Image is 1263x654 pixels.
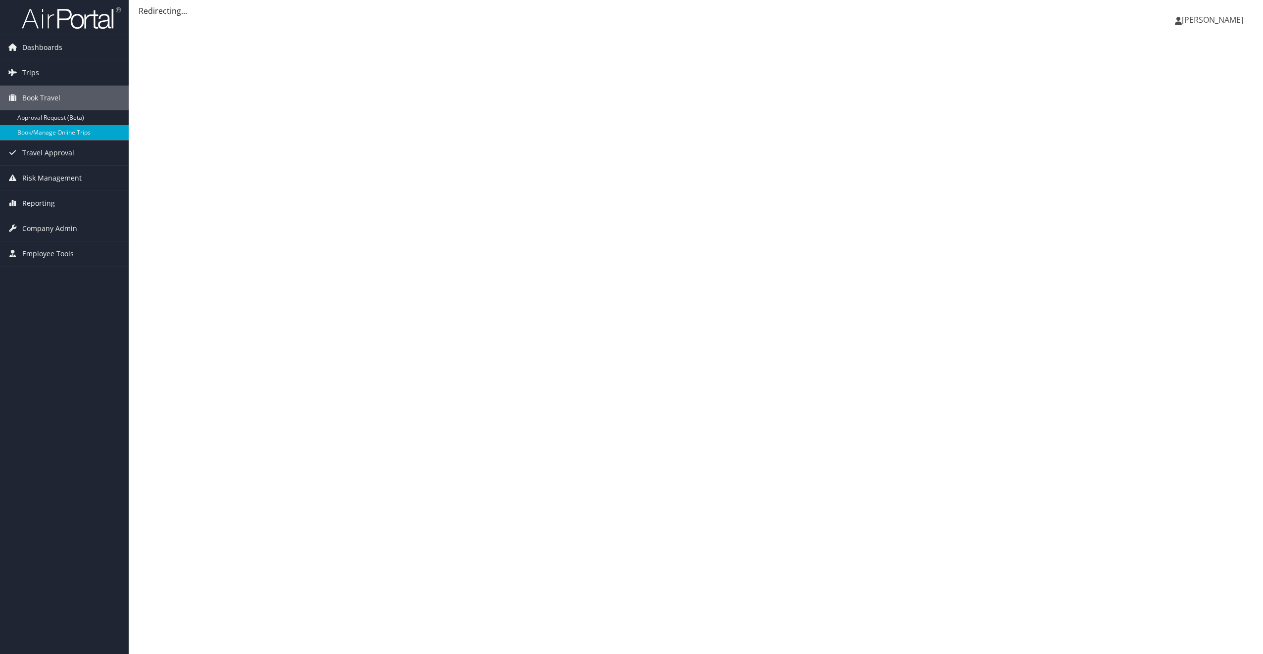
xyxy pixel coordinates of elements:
[22,191,55,216] span: Reporting
[22,35,62,60] span: Dashboards
[22,140,74,165] span: Travel Approval
[22,241,74,266] span: Employee Tools
[22,60,39,85] span: Trips
[22,166,82,190] span: Risk Management
[139,5,1253,17] div: Redirecting...
[22,6,121,30] img: airportal-logo.png
[22,216,77,241] span: Company Admin
[22,86,60,110] span: Book Travel
[1182,14,1243,25] span: [PERSON_NAME]
[1175,5,1253,35] a: [PERSON_NAME]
